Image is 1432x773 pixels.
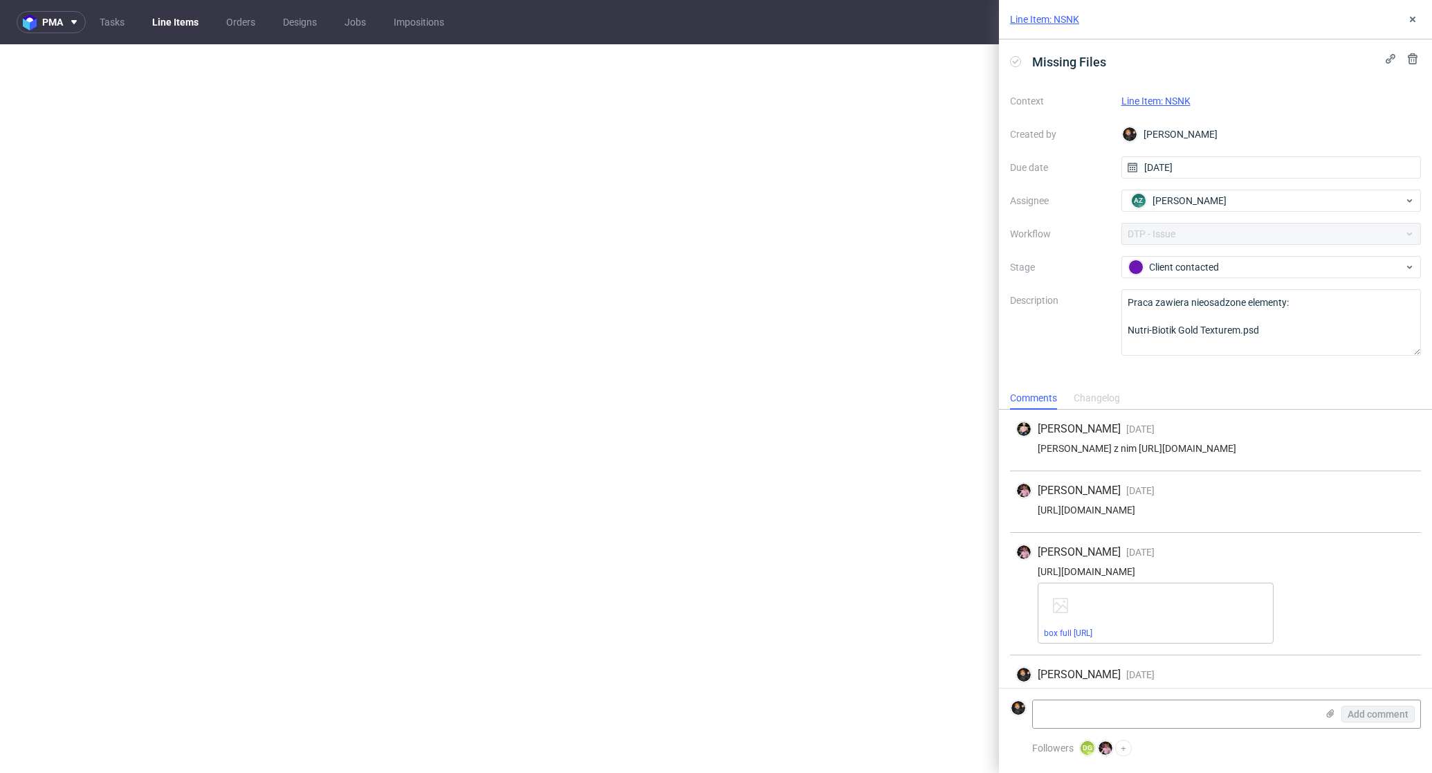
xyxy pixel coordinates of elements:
div: Changelog [1074,388,1120,410]
button: + [1115,740,1132,756]
span: [PERSON_NAME] [1038,421,1121,437]
div: Comments [1010,388,1057,410]
span: Followers [1032,743,1074,754]
span: [DATE] [1126,424,1155,435]
span: [DATE] [1126,485,1155,496]
span: [PERSON_NAME] [1038,667,1121,682]
label: Context [1010,93,1110,109]
span: [DATE] [1126,669,1155,680]
div: Client contacted [1128,260,1404,275]
div: [URL][DOMAIN_NAME] [1016,566,1415,577]
label: Stage [1010,259,1110,275]
span: [PERSON_NAME] [1038,483,1121,498]
a: box full [URL] [1044,628,1092,638]
a: Jobs [336,11,374,33]
img: Aleks Ziemkowski [1017,484,1031,498]
a: Line Item: NSNK [1010,12,1079,26]
span: [PERSON_NAME] [1153,194,1227,208]
a: Tasks [91,11,133,33]
span: [DATE] [1126,547,1155,558]
img: logo [23,15,42,30]
img: Marta Tomaszewska [1017,422,1031,436]
label: Assignee [1010,192,1110,209]
a: Orders [218,11,264,33]
figcaption: AZ [1132,194,1146,208]
a: Line Items [144,11,207,33]
a: Line Item: NSNK [1121,96,1191,107]
img: Aleks Ziemkowski [1017,545,1031,559]
a: Designs [275,11,325,33]
span: [PERSON_NAME] [1038,545,1121,560]
img: Dominik Grosicki [1011,701,1025,715]
span: Missing Files [1027,51,1112,73]
figcaption: DG [1081,741,1094,755]
img: Dominik Grosicki [1123,127,1137,141]
div: [URL][DOMAIN_NAME] [1016,504,1415,516]
label: Created by [1010,126,1110,143]
span: pma [42,17,63,27]
label: Workflow [1010,226,1110,242]
textarea: Praca zawiera nieosadzone elementy: Nutri-Biotik Gold Texturem.psd [1121,289,1422,356]
div: [PERSON_NAME] z nim [URL][DOMAIN_NAME] [1016,443,1415,454]
div: [PERSON_NAME] [1121,123,1422,145]
button: pma [17,11,86,33]
a: Impositions [385,11,452,33]
label: Description [1010,292,1110,353]
img: Dominik Grosicki [1017,668,1031,682]
label: Due date [1010,159,1110,176]
img: Aleks Ziemkowski [1099,741,1112,755]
